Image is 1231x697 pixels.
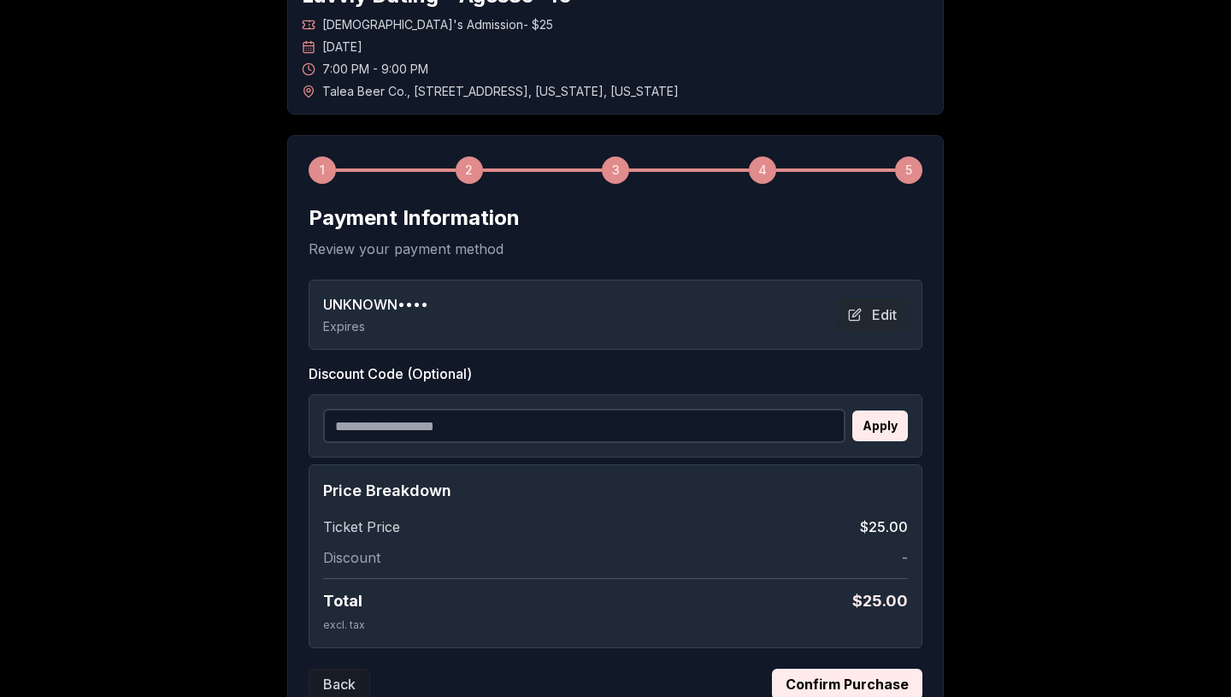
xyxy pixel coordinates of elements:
[323,547,380,568] span: Discount
[602,157,629,184] div: 3
[309,204,922,232] h2: Payment Information
[323,294,428,315] span: UNKNOWN ••••
[323,318,428,335] p: Expires
[322,61,428,78] span: 7:00 PM - 9:00 PM
[309,239,922,259] p: Review your payment method
[322,38,362,56] span: [DATE]
[837,299,908,330] button: Edit
[852,589,908,613] span: $ 25.00
[895,157,922,184] div: 5
[456,157,483,184] div: 2
[749,157,776,184] div: 4
[902,547,908,568] span: -
[860,517,908,537] span: $25.00
[323,479,908,503] h4: Price Breakdown
[309,363,922,384] label: Discount Code (Optional)
[322,83,679,100] span: Talea Beer Co. , [STREET_ADDRESS] , [US_STATE] , [US_STATE]
[322,16,553,33] span: [DEMOGRAPHIC_DATA]'s Admission - $25
[323,589,362,613] span: Total
[323,517,400,537] span: Ticket Price
[323,618,365,631] span: excl. tax
[309,157,336,184] div: 1
[852,411,908,441] button: Apply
